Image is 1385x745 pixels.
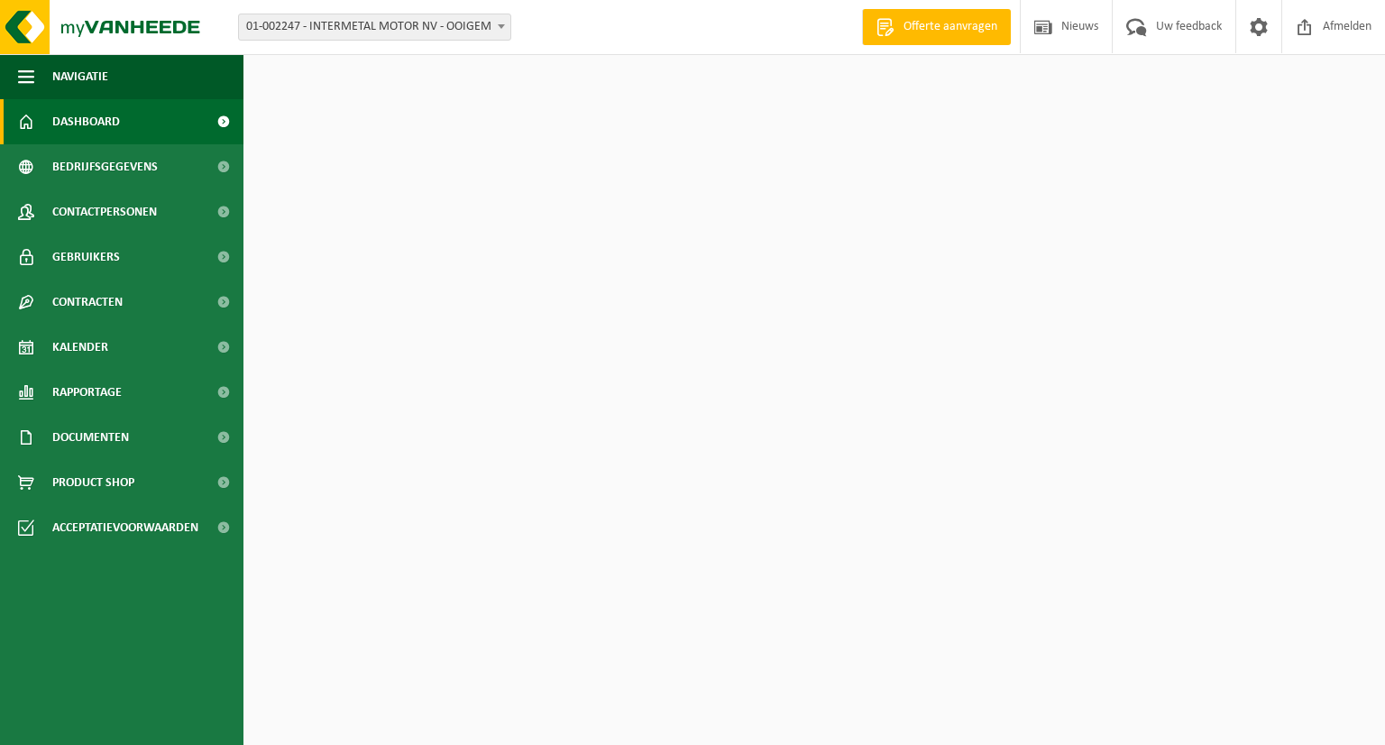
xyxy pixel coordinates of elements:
[52,189,157,235] span: Contactpersonen
[52,505,198,550] span: Acceptatievoorwaarden
[52,144,158,189] span: Bedrijfsgegevens
[52,235,120,280] span: Gebruikers
[862,9,1011,45] a: Offerte aanvragen
[52,370,122,415] span: Rapportage
[52,460,134,505] span: Product Shop
[238,14,511,41] span: 01-002247 - INTERMETAL MOTOR NV - OOIGEM
[52,415,129,460] span: Documenten
[899,18,1002,36] span: Offerte aanvragen
[52,99,120,144] span: Dashboard
[52,280,123,325] span: Contracten
[52,54,108,99] span: Navigatie
[239,14,510,40] span: 01-002247 - INTERMETAL MOTOR NV - OOIGEM
[52,325,108,370] span: Kalender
